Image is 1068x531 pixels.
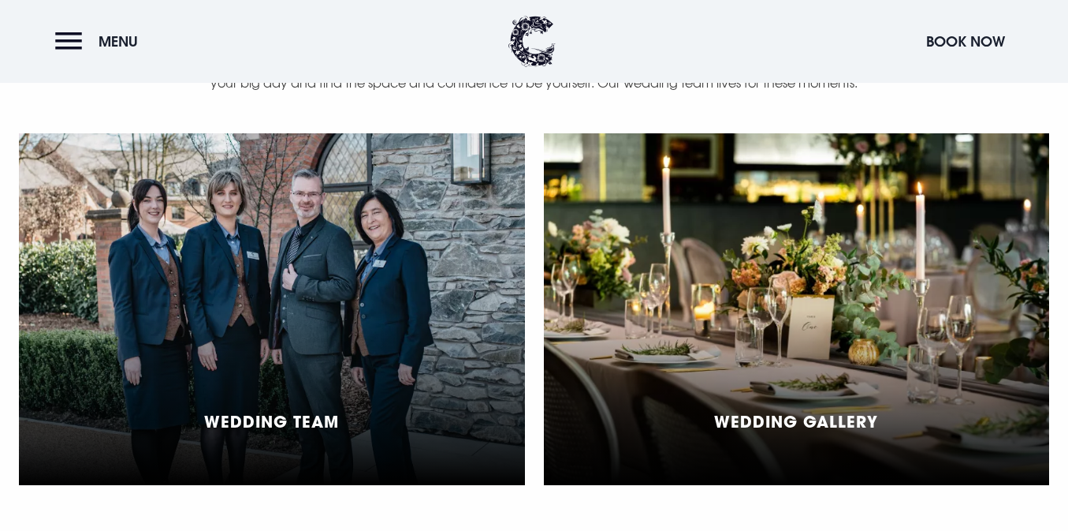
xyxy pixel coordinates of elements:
h5: Wedding Team [204,412,339,431]
a: Wedding Gallery [544,133,1050,485]
button: Book Now [918,24,1013,58]
img: Clandeboye Lodge [508,16,556,67]
span: Menu [99,32,138,50]
h5: Wedding Gallery [714,412,878,431]
button: Menu [55,24,146,58]
a: Wedding Team [19,133,525,485]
